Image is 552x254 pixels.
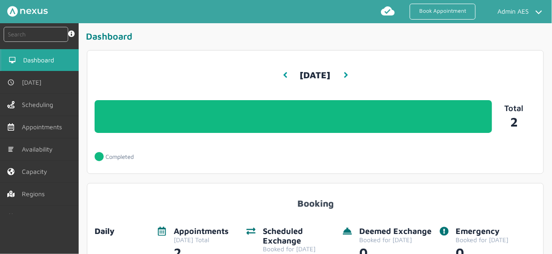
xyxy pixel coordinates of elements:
a: Book Appointment [410,4,476,20]
input: Search by: Ref, PostCode, MPAN, MPRN, Account, Customer [4,27,68,42]
span: Capacity [22,168,51,175]
a: 2 [492,113,536,129]
img: scheduling-left-menu.svg [7,101,15,108]
div: Appointments [174,227,229,236]
div: Scheduled Exchange [263,227,343,245]
div: Booked for [DATE] [263,245,343,253]
img: regions.left-menu.svg [7,190,15,198]
img: appointments-left-menu.svg [7,123,15,131]
div: Deemed Exchange [359,227,432,236]
span: Suppliers [22,213,51,220]
img: capacity-left-menu.svg [7,168,15,175]
div: Dashboard [86,30,548,46]
span: [DATE] [22,79,45,86]
div: Emergency [456,227,509,236]
p: Completed [105,153,134,160]
span: Regions [22,190,48,198]
div: Booked for [DATE] [456,236,509,244]
img: md-desktop.svg [9,56,16,64]
img: md-list.svg [7,146,15,153]
div: Daily [95,227,150,236]
span: Scheduling [22,101,57,108]
img: md-contract.svg [7,213,15,220]
p: Total [492,104,536,113]
span: Availability [22,146,56,153]
div: Booking [95,191,536,208]
img: md-time.svg [7,79,15,86]
a: Completed [95,147,148,166]
h3: [DATE] [300,63,330,88]
div: Booked for [DATE] [359,236,432,244]
span: Appointments [22,123,65,131]
div: [DATE] Total [174,236,229,244]
span: Dashboard [23,56,58,64]
img: md-cloud-done.svg [381,4,395,18]
img: Nexus [7,5,48,17]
